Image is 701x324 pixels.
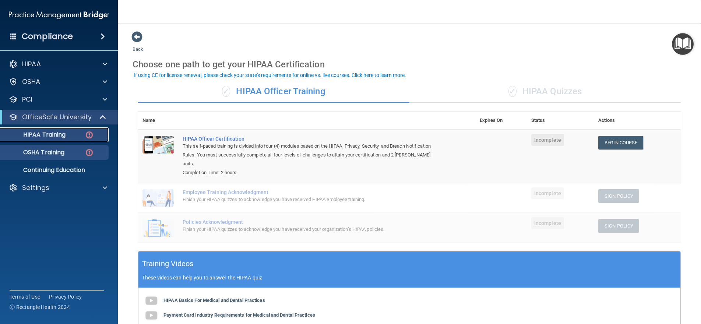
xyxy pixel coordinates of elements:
p: HIPAA [22,60,41,68]
p: OSHA [22,77,40,86]
h5: Training Videos [142,257,194,270]
button: If using CE for license renewal, please check your state's requirements for online vs. live cours... [133,71,407,79]
p: PCI [22,95,32,104]
span: ✓ [222,86,230,97]
a: Terms of Use [10,293,40,300]
p: OfficeSafe University [22,113,92,121]
h4: Compliance [22,31,73,42]
span: Incomplete [531,187,564,199]
a: Privacy Policy [49,293,82,300]
a: OSHA [9,77,107,86]
img: danger-circle.6113f641.png [85,148,94,157]
div: Policies Acknowledgment [183,219,438,225]
button: Open Resource Center [672,33,694,55]
img: gray_youtube_icon.38fcd6cc.png [144,293,159,308]
div: Completion Time: 2 hours [183,168,438,177]
p: HIPAA Training [5,131,66,138]
p: These videos can help you to answer the HIPAA quiz [142,275,677,281]
div: Employee Training Acknowledgment [183,189,438,195]
th: Status [527,112,594,130]
div: HIPAA Officer Training [138,81,409,103]
th: Name [138,112,178,130]
b: Payment Card Industry Requirements for Medical and Dental Practices [163,312,315,318]
button: Sign Policy [598,219,639,233]
th: Expires On [475,112,527,130]
img: danger-circle.6113f641.png [85,130,94,140]
p: OSHA Training [5,149,64,156]
a: Settings [9,183,107,192]
button: Sign Policy [598,189,639,203]
p: Settings [22,183,49,192]
a: PCI [9,95,107,104]
iframe: Drift Widget Chat Controller [574,272,692,301]
th: Actions [594,112,681,130]
span: Ⓒ Rectangle Health 2024 [10,303,70,311]
span: Incomplete [531,217,564,229]
span: Incomplete [531,134,564,146]
div: HIPAA Quizzes [409,81,681,103]
div: Finish your HIPAA quizzes to acknowledge you have received HIPAA employee training. [183,195,438,204]
div: Finish your HIPAA quizzes to acknowledge you have received your organization’s HIPAA policies. [183,225,438,234]
a: OfficeSafe University [9,113,107,121]
img: PMB logo [9,8,109,22]
b: HIPAA Basics For Medical and Dental Practices [163,297,265,303]
div: This self-paced training is divided into four (4) modules based on the HIPAA, Privacy, Security, ... [183,142,438,168]
div: Choose one path to get your HIPAA Certification [133,54,686,75]
span: ✓ [508,86,517,97]
a: Begin Course [598,136,643,149]
a: Back [133,38,143,52]
img: gray_youtube_icon.38fcd6cc.png [144,308,159,323]
a: HIPAA [9,60,107,68]
a: HIPAA Officer Certification [183,136,438,142]
p: Continuing Education [5,166,105,174]
div: If using CE for license renewal, please check your state's requirements for online vs. live cours... [134,73,406,78]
